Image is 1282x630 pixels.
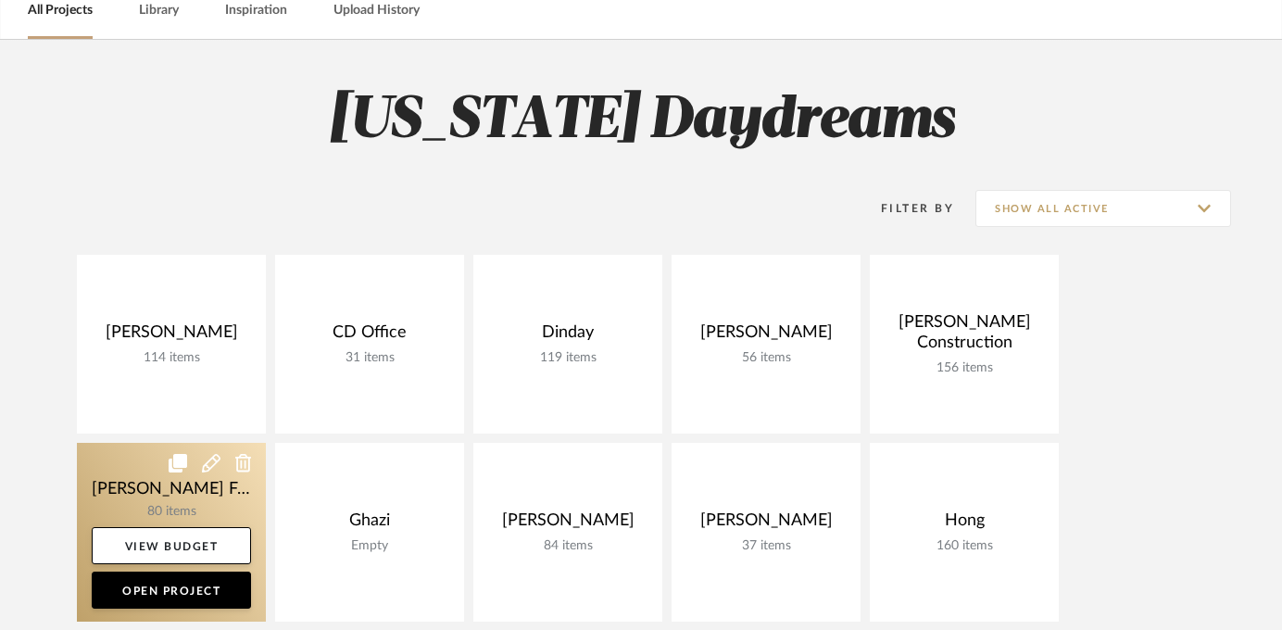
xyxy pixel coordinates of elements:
[290,322,449,350] div: CD Office
[686,510,846,538] div: [PERSON_NAME]
[92,322,251,350] div: [PERSON_NAME]
[488,510,647,538] div: [PERSON_NAME]
[885,312,1044,360] div: [PERSON_NAME] Construction
[488,538,647,554] div: 84 items
[92,350,251,366] div: 114 items
[885,538,1044,554] div: 160 items
[290,510,449,538] div: Ghazi
[885,360,1044,376] div: 156 items
[885,510,1044,538] div: Hong
[290,350,449,366] div: 31 items
[290,538,449,554] div: Empty
[857,199,954,218] div: Filter By
[686,538,846,554] div: 37 items
[686,350,846,366] div: 56 items
[488,322,647,350] div: Dinday
[92,527,251,564] a: View Budget
[686,322,846,350] div: [PERSON_NAME]
[488,350,647,366] div: 119 items
[92,572,251,609] a: Open Project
